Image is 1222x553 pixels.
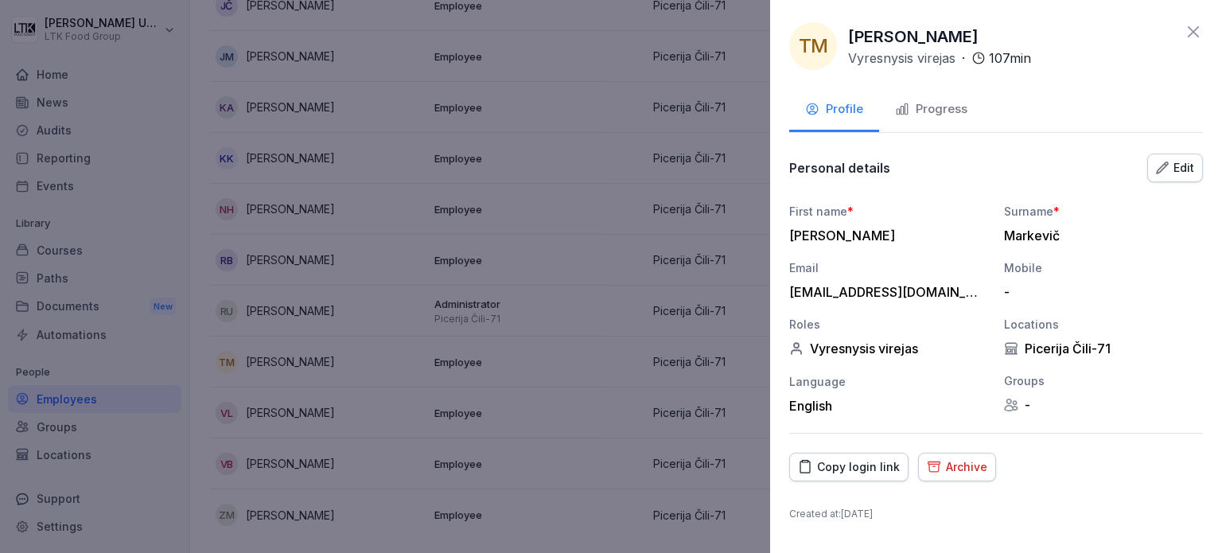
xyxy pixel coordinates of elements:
[989,49,1031,68] p: 107 min
[927,458,987,476] div: Archive
[848,49,955,68] p: Vyresnysis virejas
[789,453,909,481] button: Copy login link
[789,22,837,70] div: TM
[848,49,1031,68] div: ·
[805,100,863,119] div: Profile
[1004,203,1203,220] div: Surname
[789,373,988,390] div: Language
[789,228,980,243] div: [PERSON_NAME]
[789,341,988,356] div: Vyresnysis virejas
[1004,316,1203,333] div: Locations
[789,259,988,276] div: Email
[1156,159,1194,177] div: Edit
[1004,341,1203,356] div: Picerija Čili-71
[798,458,900,476] div: Copy login link
[789,507,1203,521] p: Created at : [DATE]
[1004,372,1203,389] div: Groups
[1004,284,1195,300] div: -
[789,284,980,300] div: [EMAIL_ADDRESS][DOMAIN_NAME]
[789,398,988,414] div: English
[1004,397,1203,413] div: -
[1004,228,1195,243] div: Markevič
[789,89,879,132] button: Profile
[789,160,890,176] p: Personal details
[895,100,967,119] div: Progress
[1004,259,1203,276] div: Mobile
[918,453,996,481] button: Archive
[789,316,988,333] div: Roles
[879,89,983,132] button: Progress
[789,203,988,220] div: First name
[848,25,979,49] p: [PERSON_NAME]
[1147,154,1203,182] button: Edit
